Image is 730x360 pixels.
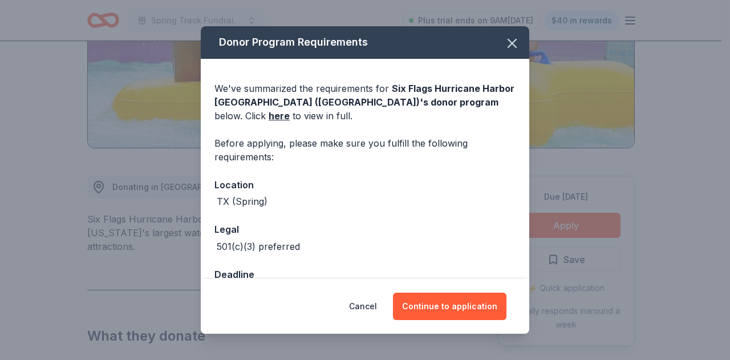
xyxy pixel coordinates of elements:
div: 501(c)(3) preferred [217,240,300,253]
div: Legal [214,222,516,237]
div: Deadline [214,267,516,282]
div: Location [214,177,516,192]
div: We've summarized the requirements for below. Click to view in full. [214,82,516,123]
div: Before applying, please make sure you fulfill the following requirements: [214,136,516,164]
a: here [269,109,290,123]
button: Continue to application [393,293,506,320]
div: Donor Program Requirements [201,26,529,59]
button: Cancel [349,293,377,320]
div: TX (Spring) [217,195,267,208]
